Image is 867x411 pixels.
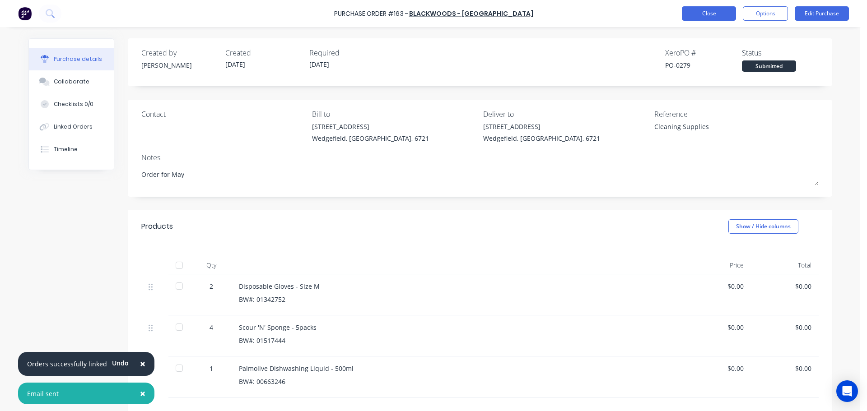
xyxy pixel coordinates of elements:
[107,356,134,370] button: Undo
[690,364,744,373] div: $0.00
[54,100,93,108] div: Checklists 0/0
[29,115,114,138] button: Linked Orders
[141,47,218,58] div: Created by
[682,6,736,21] button: Close
[751,256,819,274] div: Total
[198,323,224,332] div: 4
[758,323,811,332] div: $0.00
[690,282,744,291] div: $0.00
[728,219,798,234] button: Show / Hide columns
[312,134,429,143] div: Wedgefield, [GEOGRAPHIC_DATA], 6721
[225,47,302,58] div: Created
[665,47,742,58] div: Xero PO #
[131,353,154,375] button: Close
[140,357,145,370] span: ×
[141,60,218,70] div: [PERSON_NAME]
[795,6,849,21] button: Edit Purchase
[29,138,114,161] button: Timeline
[141,165,819,185] textarea: Order for May
[140,387,145,400] span: ×
[409,9,533,18] a: Blackwoods - [GEOGRAPHIC_DATA]
[141,221,173,232] div: Products
[191,256,232,274] div: Qty
[334,9,408,18] div: Purchase Order #163 -
[141,152,819,163] div: Notes
[654,122,767,142] textarea: Cleaning Supplies
[836,380,858,402] div: Open Intercom Messenger
[29,70,114,93] button: Collaborate
[312,122,429,131] div: [STREET_ADDRESS]
[141,109,306,120] div: Contact
[683,256,751,274] div: Price
[54,145,78,153] div: Timeline
[239,336,676,345] div: BW#: 01517444
[239,282,676,291] div: Disposable Gloves - Size M
[758,282,811,291] div: $0.00
[309,47,386,58] div: Required
[239,377,676,386] div: BW#: 00663246
[483,109,648,120] div: Deliver to
[239,323,676,332] div: Scour 'N' Sponge - 5packs
[54,55,102,63] div: Purchase details
[18,7,32,20] img: Factory
[742,47,819,58] div: Status
[665,60,742,70] div: PO-0279
[198,282,224,291] div: 2
[27,389,59,398] div: Email sent
[198,364,224,373] div: 1
[654,109,819,120] div: Reference
[483,122,600,131] div: [STREET_ADDRESS]
[239,295,676,304] div: BW#: 01342752
[131,383,154,404] button: Close
[29,48,114,70] button: Purchase details
[27,359,107,369] div: Orders successfully linked
[239,364,676,373] div: Palmolive Dishwashing Liquid - 500ml
[312,109,476,120] div: Bill to
[54,78,89,86] div: Collaborate
[742,60,796,72] div: Submitted
[29,93,114,115] button: Checklists 0/0
[483,134,600,143] div: Wedgefield, [GEOGRAPHIC_DATA], 6721
[54,123,93,131] div: Linked Orders
[758,364,811,373] div: $0.00
[743,6,788,21] button: Options
[690,323,744,332] div: $0.00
